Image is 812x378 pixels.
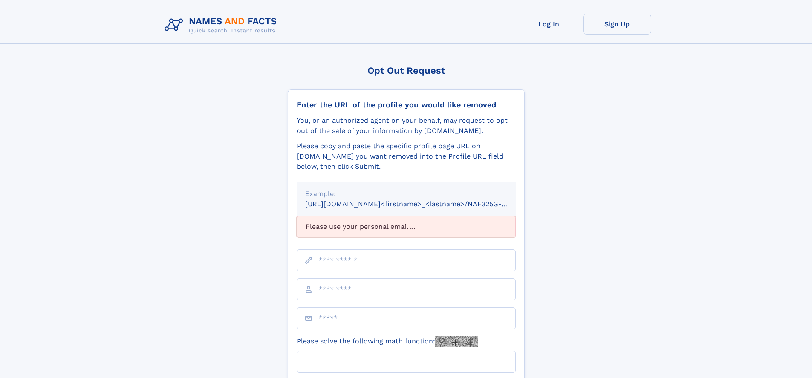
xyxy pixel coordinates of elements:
small: [URL][DOMAIN_NAME]<firstname>_<lastname>/NAF325G-xxxxxxxx [305,200,532,208]
label: Please solve the following math function: [297,336,478,347]
div: Please use your personal email ... [297,216,516,237]
div: Opt Out Request [288,65,525,76]
div: Enter the URL of the profile you would like removed [297,100,516,110]
a: Sign Up [583,14,651,35]
div: Example: [305,189,507,199]
img: Logo Names and Facts [161,14,284,37]
div: You, or an authorized agent on your behalf, may request to opt-out of the sale of your informatio... [297,115,516,136]
a: Log In [515,14,583,35]
div: Please copy and paste the specific profile page URL on [DOMAIN_NAME] you want removed into the Pr... [297,141,516,172]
